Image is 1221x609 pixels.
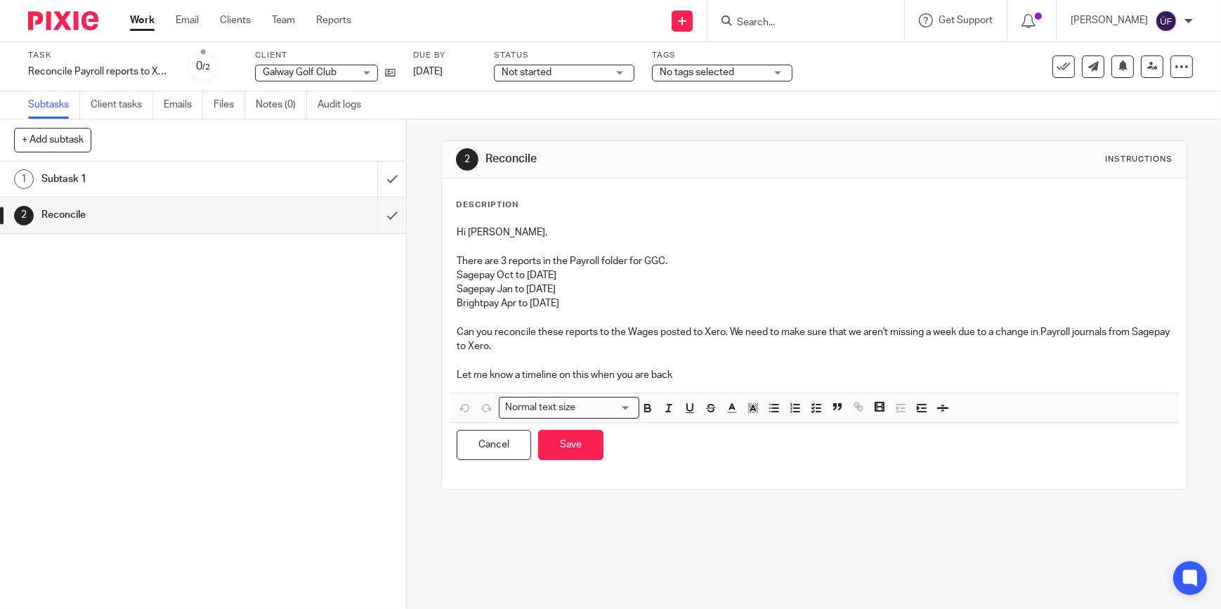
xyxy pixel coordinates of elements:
[1155,10,1177,32] img: svg%3E
[14,206,34,225] div: 2
[736,17,862,30] input: Search
[272,13,295,27] a: Team
[456,199,518,211] p: Description
[214,91,245,119] a: Files
[220,13,251,27] a: Clients
[176,13,199,27] a: Email
[660,67,734,77] span: No tags selected
[256,91,307,119] a: Notes (0)
[538,430,603,460] button: Save
[28,91,80,119] a: Subtasks
[41,169,256,190] h1: Subtask 1
[1105,154,1173,165] div: Instructions
[91,91,153,119] a: Client tasks
[1071,13,1148,27] p: [PERSON_NAME]
[316,13,351,27] a: Reports
[41,204,256,225] h1: Reconcile
[255,50,396,61] label: Client
[28,11,98,30] img: Pixie
[485,152,844,166] h1: Reconcile
[130,13,155,27] a: Work
[263,67,337,77] span: Galway Golf Club
[413,50,476,61] label: Due by
[457,325,1172,354] p: Can you reconcile these reports to the Wages posted to Xero. We need to make sure that we aren't ...
[502,400,579,415] span: Normal text size
[457,296,1172,310] p: Brightpay Apr to [DATE]
[580,400,631,415] input: Search for option
[457,225,1172,240] p: Hi [PERSON_NAME],
[499,397,639,419] div: Search for option
[494,50,634,61] label: Status
[456,148,478,171] div: 2
[457,368,1172,382] p: Let me know a timeline on this when you are back
[457,254,1172,268] p: There are 3 reports in the Payroll folder for GGC.
[457,268,1172,282] p: Sagepay Oct to [DATE]
[14,128,91,152] button: + Add subtask
[457,282,1172,296] p: Sagepay Jan to [DATE]
[318,91,372,119] a: Audit logs
[196,58,210,74] div: 0
[202,63,210,71] small: /2
[28,50,169,61] label: Task
[14,169,34,189] div: 1
[457,430,531,460] button: Cancel
[164,91,203,119] a: Emails
[652,50,792,61] label: Tags
[939,15,993,25] span: Get Support
[28,65,169,79] div: Reconcile Payroll reports to Xero
[502,67,551,77] span: Not started
[413,67,443,77] span: [DATE]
